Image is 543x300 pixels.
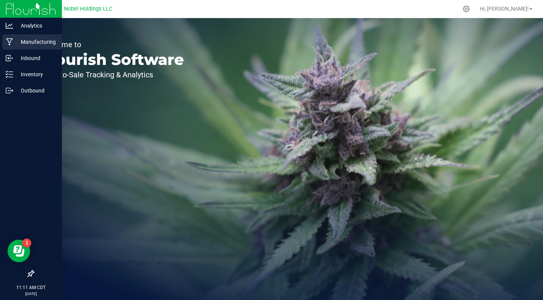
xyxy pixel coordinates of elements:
inline-svg: Inventory [6,71,13,78]
iframe: Resource center unread badge [22,238,31,248]
p: [DATE] [3,291,58,297]
p: Manufacturing [13,37,58,46]
p: 11:11 AM CDT [3,284,58,291]
span: Midwest Nobel Holdings LLC [41,6,112,12]
p: Analytics [13,21,58,30]
p: Welcome to [41,41,184,48]
inline-svg: Inbound [6,54,13,62]
p: Inventory [13,70,58,79]
p: Outbound [13,86,58,95]
inline-svg: Outbound [6,87,13,94]
p: Seed-to-Sale Tracking & Analytics [41,71,184,78]
p: Inbound [13,54,58,63]
div: Manage settings [462,5,471,12]
iframe: Resource center [8,240,30,262]
inline-svg: Manufacturing [6,38,13,46]
inline-svg: Analytics [6,22,13,29]
span: Hi, [PERSON_NAME]! [480,6,529,12]
p: Flourish Software [41,52,184,67]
